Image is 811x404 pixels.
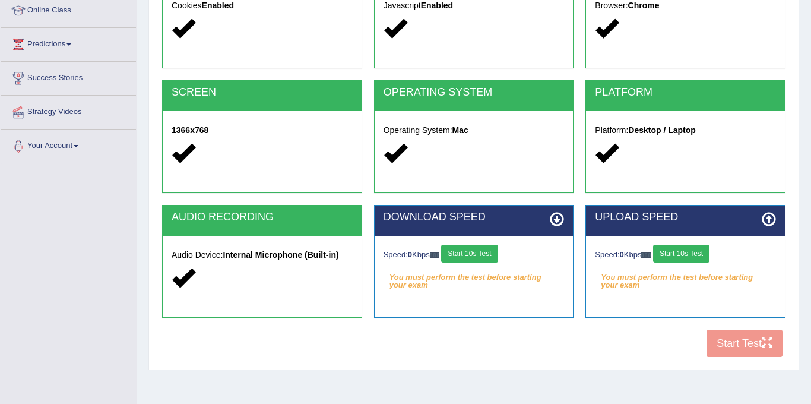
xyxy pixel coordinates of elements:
h2: DOWNLOAD SPEED [384,212,565,223]
h2: OPERATING SYSTEM [384,87,565,99]
em: You must perform the test before starting your exam [595,269,776,286]
h5: Browser: [595,1,776,10]
div: Speed: Kbps [384,245,565,266]
strong: Mac [452,125,468,135]
em: You must perform the test before starting your exam [384,269,565,286]
img: ajax-loader-fb-connection.gif [641,252,651,258]
h5: Platform: [595,126,776,135]
strong: Desktop / Laptop [628,125,696,135]
h5: Cookies [172,1,353,10]
button: Start 10s Test [653,245,709,263]
strong: 1366x768 [172,125,208,135]
strong: Chrome [628,1,660,10]
h5: Javascript [384,1,565,10]
strong: 0 [620,250,624,259]
div: Speed: Kbps [595,245,776,266]
a: Your Account [1,130,136,159]
h2: SCREEN [172,87,353,99]
a: Strategy Videos [1,96,136,125]
h2: UPLOAD SPEED [595,212,776,223]
strong: 0 [408,250,412,259]
h2: AUDIO RECORDING [172,212,353,223]
button: Start 10s Test [441,245,498,263]
h5: Operating System: [384,126,565,135]
h2: PLATFORM [595,87,776,99]
h5: Audio Device: [172,251,353,260]
strong: Enabled [421,1,453,10]
a: Success Stories [1,62,136,91]
strong: Enabled [202,1,234,10]
img: ajax-loader-fb-connection.gif [430,252,439,258]
a: Predictions [1,28,136,58]
strong: Internal Microphone (Built-in) [223,250,338,260]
